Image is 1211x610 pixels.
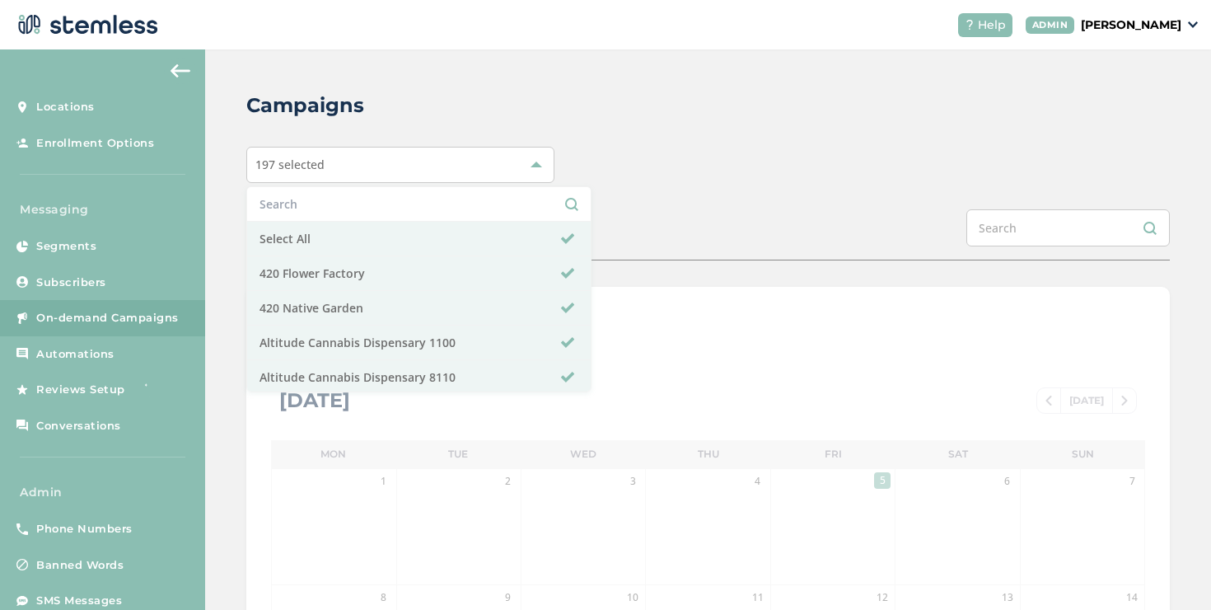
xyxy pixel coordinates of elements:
[1081,16,1181,34] p: [PERSON_NAME]
[36,99,95,115] span: Locations
[247,326,591,360] li: Altitude Cannabis Dispensary 1100
[1188,21,1198,28] img: icon_down-arrow-small-66adaf34.svg
[36,557,124,574] span: Banned Words
[36,521,133,537] span: Phone Numbers
[1026,16,1075,34] div: ADMIN
[246,91,364,120] h2: Campaigns
[255,157,325,172] span: 197 selected
[36,274,106,291] span: Subscribers
[36,593,122,609] span: SMS Messages
[36,382,125,398] span: Reviews Setup
[965,20,975,30] img: icon-help-white-03924b79.svg
[247,256,591,291] li: 420 Flower Factory
[36,310,179,326] span: On-demand Campaigns
[259,195,578,213] input: Search
[36,238,96,255] span: Segments
[247,222,591,256] li: Select All
[36,418,121,434] span: Conversations
[36,135,154,152] span: Enrollment Options
[247,360,591,395] li: Altitude Cannabis Dispensary 8110
[1129,531,1211,610] iframe: Chat Widget
[978,16,1006,34] span: Help
[171,64,190,77] img: icon-arrow-back-accent-c549486e.svg
[36,346,115,363] span: Automations
[138,373,171,406] img: glitter-stars-b7820f95.gif
[247,291,591,326] li: 420 Native Garden
[13,8,158,41] img: logo-dark-0685b13c.svg
[966,209,1170,246] input: Search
